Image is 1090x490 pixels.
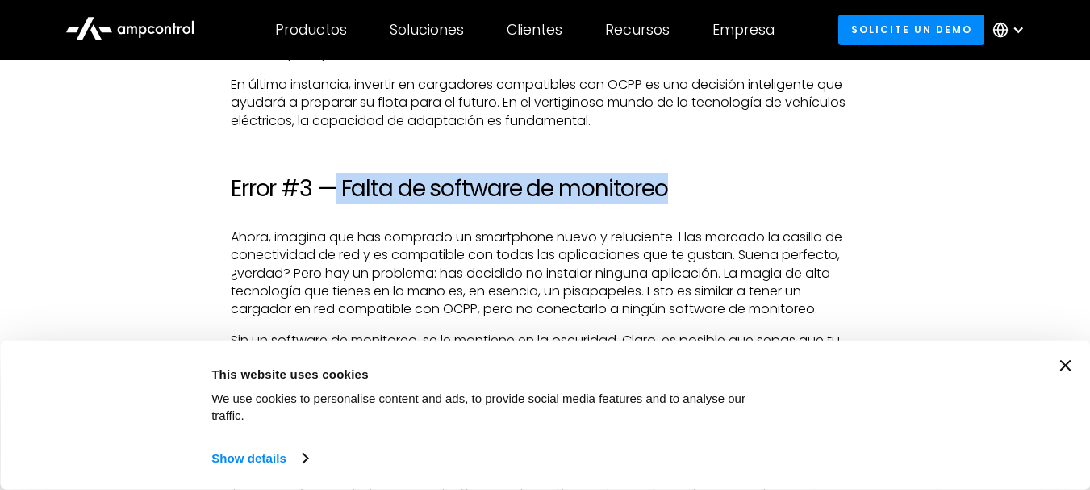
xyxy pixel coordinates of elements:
[605,21,670,39] div: Recursos
[231,76,859,130] p: En última instancia, invertir en cargadores compatibles con OCPP es una decisión inteligente que ...
[211,364,780,383] div: This website uses cookies
[712,21,775,39] div: Empresa
[390,21,464,39] div: Soluciones
[231,228,859,319] p: Ahora, imagina que has comprado un smartphone nuevo y reluciente. Has marcado la casilla de conec...
[275,21,347,39] div: Productos
[1059,360,1071,371] button: Close banner
[231,175,859,203] h2: Error #3 — Falta de software de monitoreo
[799,360,1029,407] button: Okay
[507,21,562,39] div: Clientes
[838,15,984,44] a: Solicite un demo
[211,392,745,422] span: We use cookies to personalise content and ads, to provide social media features and to analyse ou...
[231,332,859,404] p: Sin un software de monitoreo, se le mantiene en la oscuridad. Claro, es posible que sepas que tu ...
[211,446,307,471] a: Show details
